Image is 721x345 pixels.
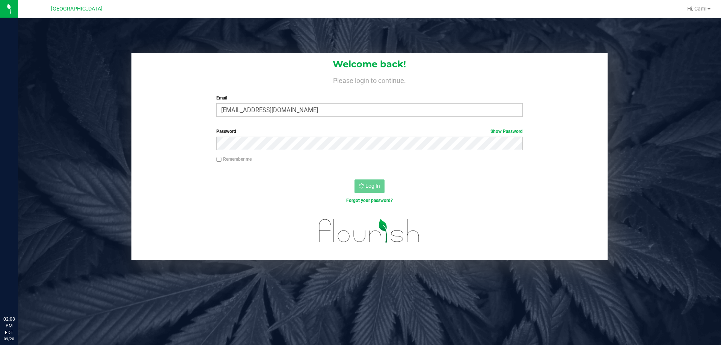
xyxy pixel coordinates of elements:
[51,6,103,12] span: [GEOGRAPHIC_DATA]
[216,129,236,134] span: Password
[490,129,523,134] a: Show Password
[216,95,522,101] label: Email
[216,157,222,162] input: Remember me
[687,6,707,12] span: Hi, Cam!
[3,316,15,336] p: 02:08 PM EDT
[354,179,385,193] button: Log In
[365,183,380,189] span: Log In
[346,198,393,203] a: Forgot your password?
[216,156,252,163] label: Remember me
[310,212,429,250] img: flourish_logo.svg
[131,59,608,69] h1: Welcome back!
[3,336,15,342] p: 09/20
[131,75,608,84] h4: Please login to continue.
